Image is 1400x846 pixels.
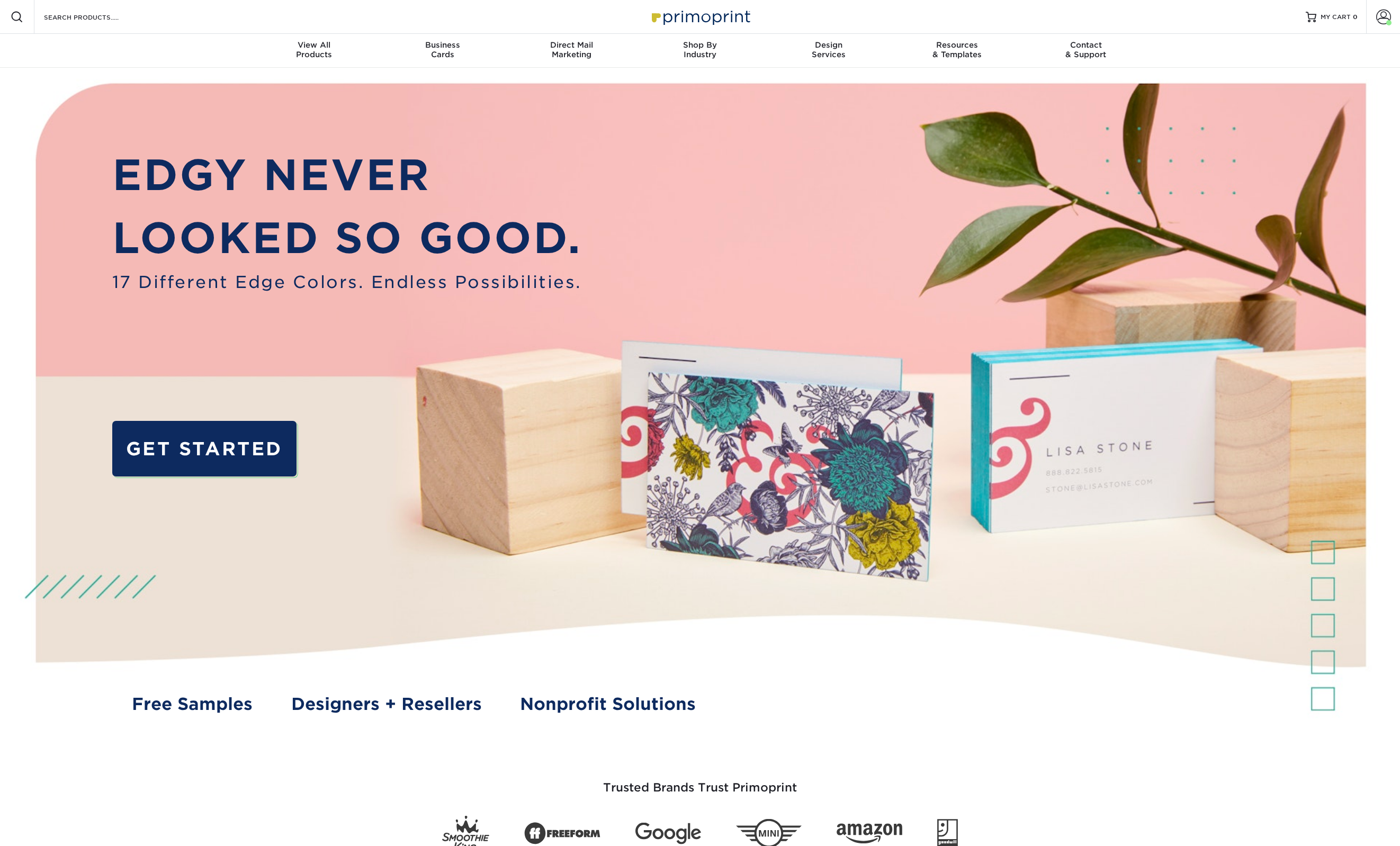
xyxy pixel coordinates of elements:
[379,40,507,50] span: Business
[1353,13,1358,21] span: 0
[636,34,765,68] a: Shop ByIndustry
[507,40,636,50] span: Direct Mail
[507,34,636,68] a: Direct MailMarketing
[764,40,893,59] div: Services
[250,40,379,50] span: View All
[520,692,696,717] a: Nonprofit Solutions
[250,34,379,68] a: View AllProducts
[893,34,1021,68] a: Resources& Templates
[647,5,753,28] img: Primoprint
[112,144,582,207] p: EDGY NEVER
[379,34,507,68] a: BusinessCards
[291,692,482,717] a: Designers + Resellers
[390,755,1010,807] h3: Trusted Brands Trust Primoprint
[764,40,893,50] span: Design
[1021,40,1150,59] div: & Support
[636,40,765,59] div: Industry
[893,40,1021,59] div: & Templates
[764,34,893,68] a: DesignServices
[837,823,902,843] img: Amazon
[132,692,253,717] a: Free Samples
[112,207,582,270] p: LOOKED SO GOOD.
[43,11,146,23] input: SEARCH PRODUCTS.....
[636,40,765,50] span: Shop By
[507,40,636,59] div: Marketing
[379,40,507,59] div: Cards
[250,40,379,59] div: Products
[112,270,582,295] span: 17 Different Edge Colors. Endless Possibilities.
[893,40,1021,50] span: Resources
[112,421,297,476] a: GET STARTED
[635,823,701,844] img: Google
[1021,34,1150,68] a: Contact& Support
[1021,40,1150,50] span: Contact
[1321,13,1351,22] span: MY CART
